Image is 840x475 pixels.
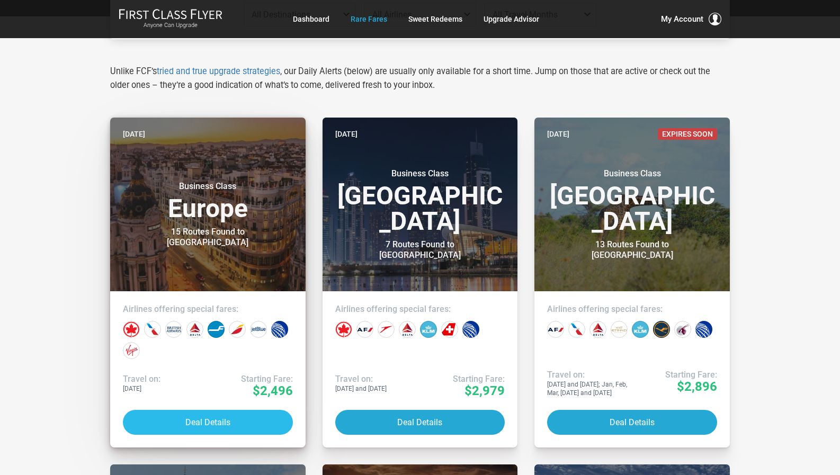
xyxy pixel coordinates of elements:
a: [DATE]Business ClassEurope15 Routes Found to [GEOGRAPHIC_DATA]Airlines offering special fares:Tra... [110,118,306,447]
div: United [271,321,288,338]
div: British Airways [165,321,182,338]
h4: Airlines offering special fares: [547,304,717,315]
div: United [695,321,712,338]
img: First Class Flyer [119,8,222,20]
small: Anyone Can Upgrade [119,22,222,29]
div: Air France [356,321,373,338]
div: Austrian Airlines‎ [378,321,395,338]
h4: Airlines offering special fares: [123,304,293,315]
div: Air Canada [123,321,140,338]
div: Air France [547,321,564,338]
h3: [GEOGRAPHIC_DATA] [335,168,505,234]
a: Rare Fares [351,10,387,29]
div: Qatar [674,321,691,338]
a: Sweet Redeems [408,10,462,29]
button: My Account [661,13,721,25]
small: Business Class [566,168,699,179]
span: Expires Soon [658,128,717,140]
time: [DATE] [335,128,358,140]
div: Air Canada [335,321,352,338]
div: Delta Airlines [399,321,416,338]
a: [DATE]Business Class[GEOGRAPHIC_DATA]7 Routes Found to [GEOGRAPHIC_DATA]Airlines offering special... [323,118,518,447]
small: Business Class [354,168,486,179]
div: Virgin Atlantic [123,342,140,359]
a: [DATE]Expires SoonBusiness Class[GEOGRAPHIC_DATA]13 Routes Found to [GEOGRAPHIC_DATA]Airlines off... [534,118,730,447]
button: Deal Details [547,410,717,435]
h4: Airlines offering special fares: [335,304,505,315]
div: American Airlines [568,321,585,338]
button: Deal Details [335,410,505,435]
h3: Europe [123,181,293,221]
button: Deal Details [123,410,293,435]
div: Delta Airlines [589,321,606,338]
time: [DATE] [547,128,569,140]
div: Delta Airlines [186,321,203,338]
div: Etihad [611,321,628,338]
div: Lufthansa [653,321,670,338]
div: JetBlue [250,321,267,338]
a: tried and true upgrade strategies [157,66,280,76]
p: Unlike FCF’s , our Daily Alerts (below) are usually only available for a short time. Jump on thos... [110,65,730,92]
a: Dashboard [293,10,329,29]
small: Business Class [141,181,274,192]
div: KLM [632,321,649,338]
div: KLM [420,321,437,338]
div: Iberia [229,321,246,338]
div: 15 Routes Found to [GEOGRAPHIC_DATA] [141,227,274,248]
a: First Class FlyerAnyone Can Upgrade [119,8,222,30]
div: American Airlines [144,321,161,338]
span: My Account [661,13,703,25]
div: Finnair [208,321,225,338]
div: United [462,321,479,338]
time: [DATE] [123,128,145,140]
div: Swiss [441,321,458,338]
h3: [GEOGRAPHIC_DATA] [547,168,717,234]
a: Upgrade Advisor [484,10,539,29]
div: 7 Routes Found to [GEOGRAPHIC_DATA] [354,239,486,261]
div: 13 Routes Found to [GEOGRAPHIC_DATA] [566,239,699,261]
